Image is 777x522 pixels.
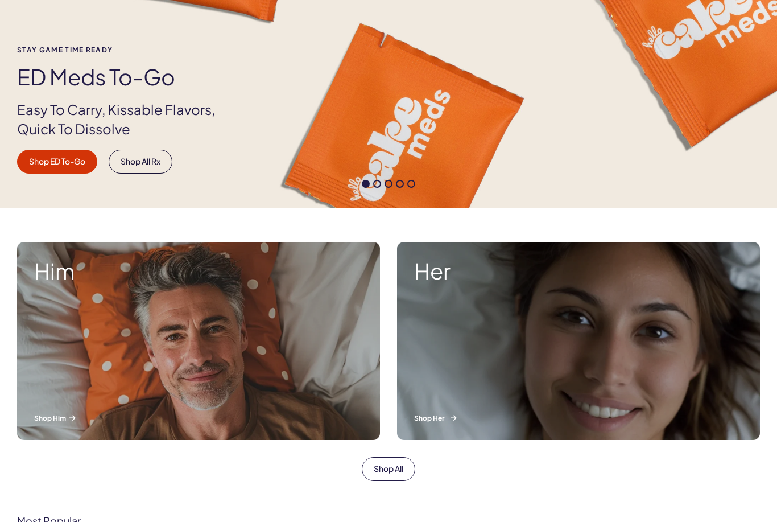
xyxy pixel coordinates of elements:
span: Stay Game time ready [17,46,234,54]
p: Shop Her [414,413,743,423]
strong: Her [414,259,743,283]
p: Shop Him [34,413,363,423]
a: Shop All [362,457,415,481]
p: Easy To Carry, Kissable Flavors, Quick To Dissolve [17,100,234,138]
a: A woman smiling while lying in bed. Her Shop Her [388,233,768,449]
a: A man smiling while lying in bed. Him Shop Him [9,233,388,449]
a: Shop All Rx [109,150,172,174]
a: Shop ED To-Go [17,150,97,174]
h1: ED Meds to-go [17,65,234,89]
strong: Him [34,259,363,283]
